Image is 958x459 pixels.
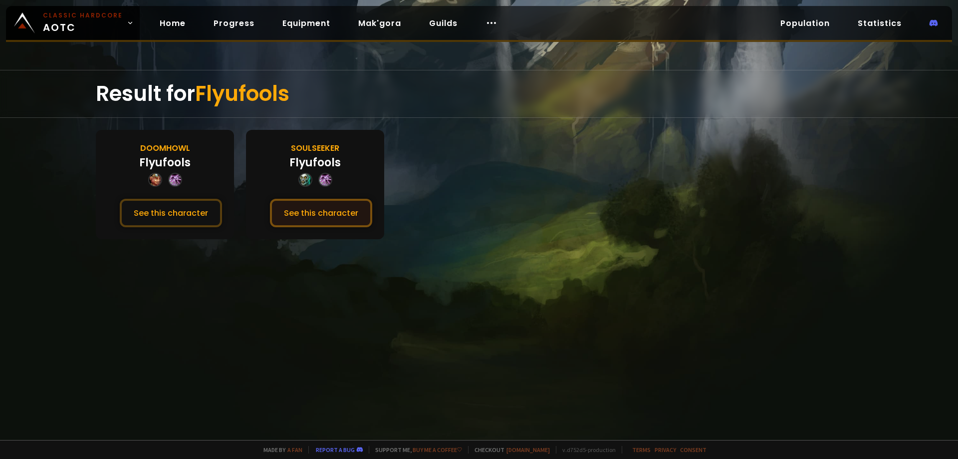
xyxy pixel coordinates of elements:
[195,79,289,108] span: Flyufools
[421,13,466,33] a: Guilds
[316,446,355,454] a: Report a bug
[468,446,550,454] span: Checkout
[350,13,409,33] a: Mak'gora
[43,11,123,35] span: AOTC
[140,142,190,154] div: Doomhowl
[270,199,372,227] button: See this character
[556,446,616,454] span: v. d752d5 - production
[632,446,651,454] a: Terms
[369,446,462,454] span: Support me,
[139,154,191,171] div: Flyufools
[680,446,707,454] a: Consent
[289,154,341,171] div: Flyufools
[43,11,123,20] small: Classic Hardcore
[274,13,338,33] a: Equipment
[413,446,462,454] a: Buy me a coffee
[152,13,194,33] a: Home
[291,142,339,154] div: Soulseeker
[257,446,302,454] span: Made by
[506,446,550,454] a: [DOMAIN_NAME]
[772,13,838,33] a: Population
[850,13,910,33] a: Statistics
[287,446,302,454] a: a fan
[96,70,862,117] div: Result for
[6,6,140,40] a: Classic HardcoreAOTC
[655,446,676,454] a: Privacy
[120,199,222,227] button: See this character
[206,13,262,33] a: Progress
